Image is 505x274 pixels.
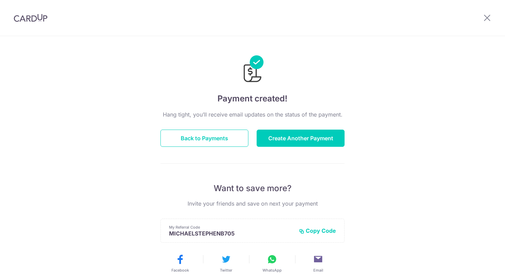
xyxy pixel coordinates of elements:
[160,199,345,208] p: Invite your friends and save on next your payment
[171,267,189,273] span: Facebook
[160,110,345,119] p: Hang tight, you’ll receive email updates on the status of the payment.
[206,254,246,273] button: Twitter
[257,130,345,147] button: Create Another Payment
[262,267,282,273] span: WhatsApp
[160,92,345,105] h4: Payment created!
[160,183,345,194] p: Want to save more?
[169,230,293,237] p: MICHAELSTEPHENB705
[313,267,323,273] span: Email
[242,55,263,84] img: Payments
[160,130,248,147] button: Back to Payments
[169,224,293,230] p: My Referral Code
[299,227,336,234] button: Copy Code
[252,254,292,273] button: WhatsApp
[14,14,47,22] img: CardUp
[298,254,338,273] button: Email
[220,267,232,273] span: Twitter
[160,254,200,273] button: Facebook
